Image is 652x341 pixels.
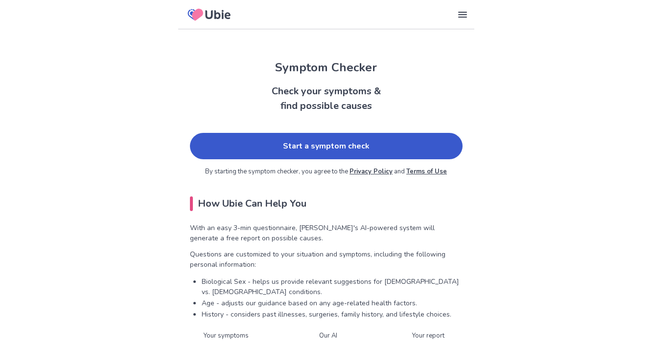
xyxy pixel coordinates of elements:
[190,249,463,270] p: Questions are customized to your situation and symptoms, including the following personal informa...
[190,167,463,177] p: By starting the symptom checker, you agree to the and
[178,59,474,76] h1: Symptom Checker
[202,298,463,308] p: Age - adjusts our guidance based on any age-related health factors.
[190,223,463,243] p: With an easy 3-min questionnaire, [PERSON_NAME]'s AI-powered system will generate a free report o...
[190,196,463,211] h2: How Ubie Can Help You
[308,331,349,341] p: Our AI
[204,331,249,341] p: Your symptoms
[406,167,447,176] a: Terms of Use
[349,167,393,176] a: Privacy Policy
[408,331,448,341] p: Your report
[178,84,474,113] h2: Check your symptoms & find possible causes
[202,309,463,320] p: History - considers past illnesses, surgeries, family history, and lifestyle choices.
[190,133,463,159] a: Start a symptom check
[202,277,463,297] p: Biological Sex - helps us provide relevant suggestions for [DEMOGRAPHIC_DATA] vs. [DEMOGRAPHIC_DA...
